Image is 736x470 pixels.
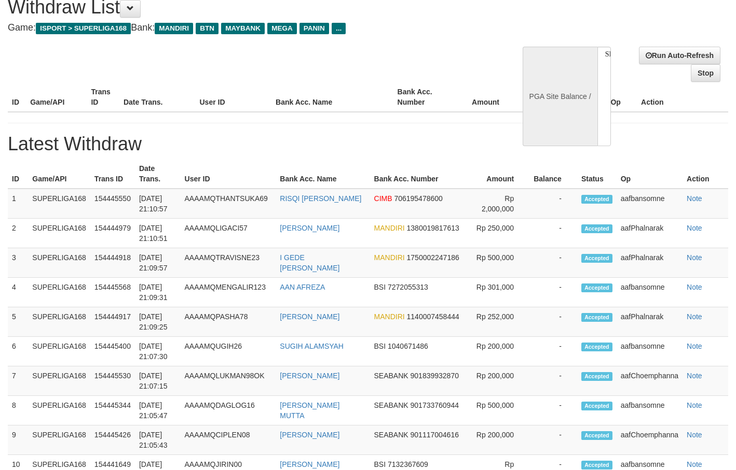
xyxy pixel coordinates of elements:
span: 706195478600 [394,194,442,203]
span: MAYBANK [221,23,265,34]
td: [DATE] 21:10:57 [135,189,181,219]
td: Rp 301,000 [469,278,529,307]
td: 6 [8,337,28,366]
td: aafPhalnarak [617,219,683,248]
a: Note [687,372,702,380]
td: AAAAMQLIGACI57 [181,219,276,248]
th: Balance [515,82,571,112]
td: aafbansomne [617,278,683,307]
td: Rp 500,000 [469,248,529,278]
td: 3 [8,248,28,278]
td: SUPERLIGA168 [28,219,90,248]
td: - [529,278,577,307]
td: - [529,248,577,278]
a: [PERSON_NAME] [280,312,339,321]
td: - [529,189,577,219]
td: AAAAMQTRAVISNE23 [181,248,276,278]
td: AAAAMQTHANTSUKA69 [181,189,276,219]
th: Status [577,159,617,189]
td: - [529,425,577,455]
td: SUPERLIGA168 [28,337,90,366]
span: Accepted [581,372,612,381]
td: 7 [8,366,28,396]
span: BSI [374,460,386,468]
span: Accepted [581,431,612,440]
td: AAAAMQMENGALIR123 [181,278,276,307]
span: MANDIRI [374,224,405,232]
span: 1750002247186 [407,253,459,262]
td: 8 [8,396,28,425]
td: 154444917 [90,307,135,337]
td: [DATE] 21:05:43 [135,425,181,455]
td: SUPERLIGA168 [28,366,90,396]
td: - [529,219,577,248]
th: Bank Acc. Name [271,82,393,112]
th: Date Trans. [119,82,196,112]
th: Game/API [28,159,90,189]
td: SUPERLIGA168 [28,278,90,307]
a: Note [687,253,702,262]
span: 901117004616 [411,431,459,439]
span: PANIN [299,23,329,34]
td: 5 [8,307,28,337]
th: Trans ID [87,82,119,112]
a: Run Auto-Refresh [639,47,720,64]
td: 154445400 [90,337,135,366]
th: Bank Acc. Number [393,82,454,112]
a: Note [687,283,702,291]
td: aafPhalnarak [617,248,683,278]
span: BSI [374,283,386,291]
span: 7272055313 [388,283,428,291]
a: Note [687,460,702,468]
td: aafbansomne [617,396,683,425]
span: ... [332,23,346,34]
span: 1040671486 [388,342,428,350]
td: [DATE] 21:09:25 [135,307,181,337]
span: SEABANK [374,372,408,380]
td: SUPERLIGA168 [28,396,90,425]
td: 2 [8,219,28,248]
td: aafbansomne [617,189,683,219]
td: SUPERLIGA168 [28,307,90,337]
td: 154445550 [90,189,135,219]
span: ISPORT > SUPERLIGA168 [36,23,131,34]
th: Op [617,159,683,189]
td: Rp 252,000 [469,307,529,337]
h1: Latest Withdraw [8,134,728,154]
td: Rp 500,000 [469,396,529,425]
a: Note [687,431,702,439]
a: Note [687,401,702,409]
span: CIMB [374,194,392,203]
td: - [529,307,577,337]
td: 154444979 [90,219,135,248]
th: Amount [454,82,515,112]
th: Bank Acc. Number [370,159,470,189]
span: Accepted [581,402,612,410]
a: [PERSON_NAME] [280,372,339,380]
td: aafChoemphanna [617,425,683,455]
th: Bank Acc. Name [276,159,370,189]
span: MANDIRI [374,312,405,321]
span: BSI [374,342,386,350]
a: AAN AFREZA [280,283,325,291]
a: Note [687,312,702,321]
td: [DATE] 21:07:30 [135,337,181,366]
span: 1380019817613 [407,224,459,232]
span: BTN [196,23,219,34]
td: - [529,337,577,366]
span: Accepted [581,283,612,292]
td: Rp 200,000 [469,425,529,455]
td: Rp 250,000 [469,219,529,248]
span: MANDIRI [155,23,193,34]
span: 901839932870 [411,372,459,380]
span: Accepted [581,313,612,322]
td: AAAAMQLUKMAN98OK [181,366,276,396]
span: MANDIRI [374,253,405,262]
th: User ID [181,159,276,189]
td: 154445568 [90,278,135,307]
th: Amount [469,159,529,189]
th: Date Trans. [135,159,181,189]
a: SUGIH ALAMSYAH [280,342,344,350]
td: 154445426 [90,425,135,455]
a: [PERSON_NAME] [280,224,339,232]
